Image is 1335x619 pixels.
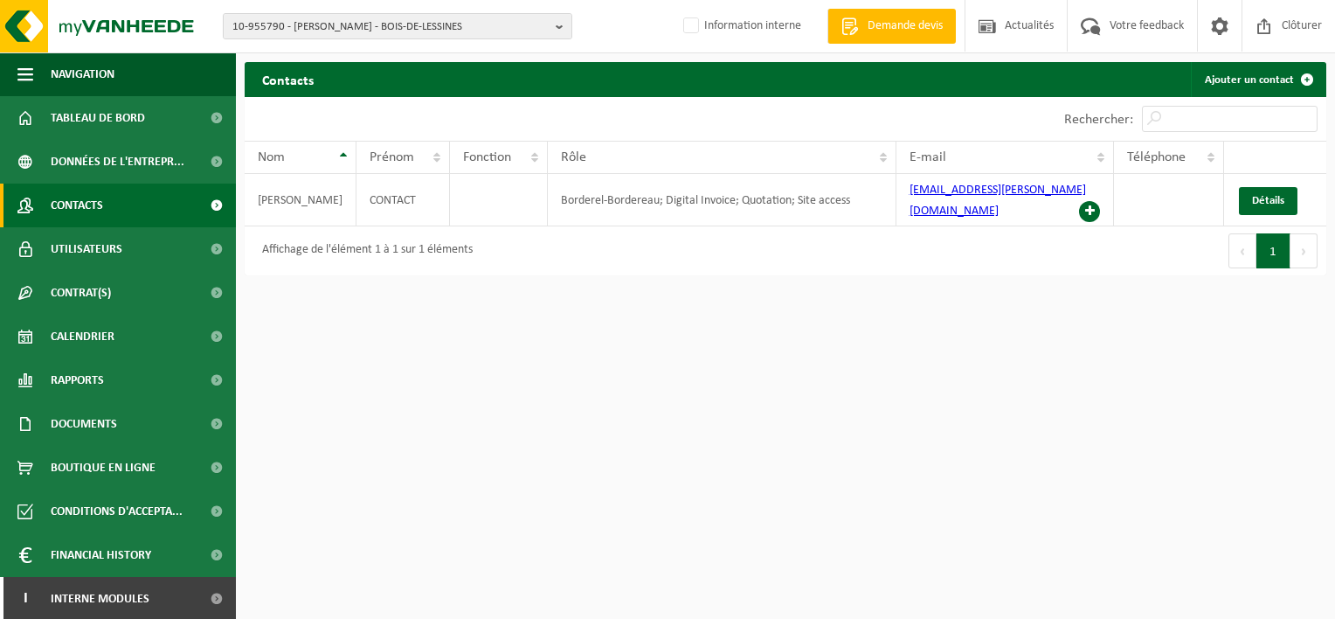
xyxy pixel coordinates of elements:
[245,174,356,226] td: [PERSON_NAME]
[356,174,450,226] td: CONTACT
[51,52,114,96] span: Navigation
[1252,195,1284,206] span: Détails
[51,490,183,533] span: Conditions d'accepta...
[258,150,285,164] span: Nom
[253,235,473,267] div: Affichage de l'élément 1 à 1 sur 1 éléments
[463,150,511,164] span: Fonction
[1256,233,1290,268] button: 1
[1239,187,1297,215] a: Détails
[51,96,145,140] span: Tableau de bord
[863,17,947,35] span: Demande devis
[51,140,184,184] span: Données de l'entrepr...
[370,150,414,164] span: Prénom
[232,14,549,40] span: 10-955790 - [PERSON_NAME] - BOIS-DE-LESSINES
[51,402,117,446] span: Documents
[680,13,801,39] label: Information interne
[51,533,151,577] span: Financial History
[51,446,156,490] span: Boutique en ligne
[51,184,103,227] span: Contacts
[910,150,946,164] span: E-mail
[51,358,104,402] span: Rapports
[561,150,586,164] span: Rôle
[1290,233,1318,268] button: Next
[1064,113,1133,127] label: Rechercher:
[51,315,114,358] span: Calendrier
[910,184,1086,218] a: [EMAIL_ADDRESS][PERSON_NAME][DOMAIN_NAME]
[827,9,956,44] a: Demande devis
[51,271,111,315] span: Contrat(s)
[223,13,572,39] button: 10-955790 - [PERSON_NAME] - BOIS-DE-LESSINES
[1191,62,1325,97] a: Ajouter un contact
[1228,233,1256,268] button: Previous
[548,174,896,226] td: Borderel-Bordereau; Digital Invoice; Quotation; Site access
[245,62,331,96] h2: Contacts
[1127,150,1186,164] span: Téléphone
[51,227,122,271] span: Utilisateurs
